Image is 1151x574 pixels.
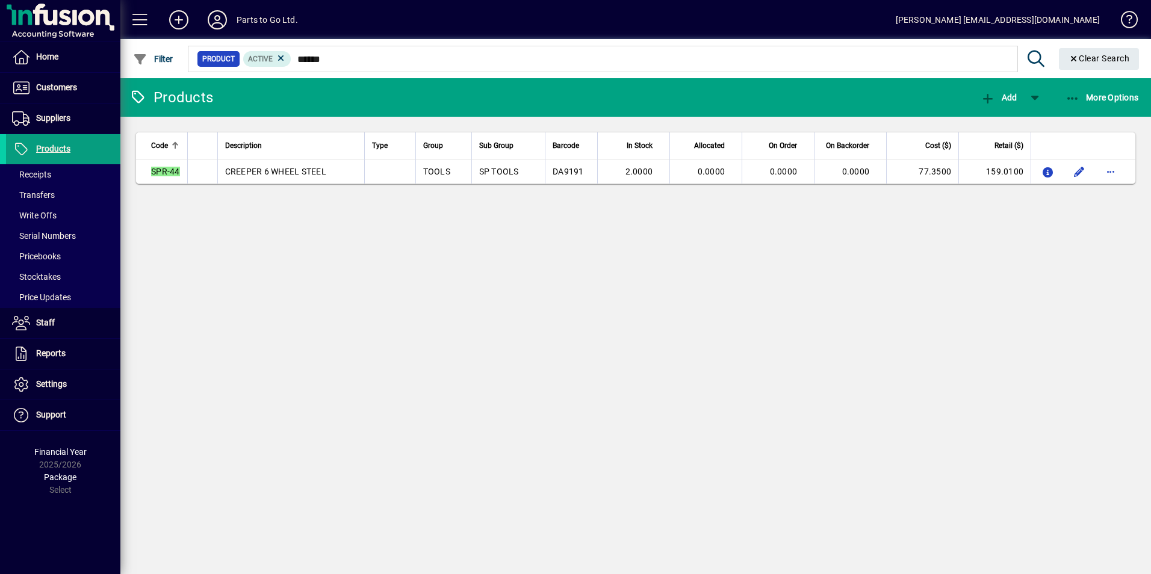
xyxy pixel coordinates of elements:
[12,292,71,302] span: Price Updates
[6,103,120,134] a: Suppliers
[769,139,797,152] span: On Order
[981,93,1017,102] span: Add
[994,139,1023,152] span: Retail ($)
[151,139,180,152] div: Code
[36,318,55,327] span: Staff
[12,252,61,261] span: Pricebooks
[6,287,120,307] a: Price Updates
[749,139,808,152] div: On Order
[423,139,443,152] span: Group
[479,139,513,152] span: Sub Group
[6,369,120,400] a: Settings
[6,400,120,430] a: Support
[12,170,51,179] span: Receipts
[34,447,87,457] span: Financial Year
[677,139,736,152] div: Allocated
[225,139,358,152] div: Description
[6,339,120,369] a: Reports
[6,185,120,205] a: Transfers
[151,167,180,176] em: SPR-44
[698,167,725,176] span: 0.0000
[625,167,653,176] span: 2.0000
[423,167,450,176] span: TOOLS
[6,164,120,185] a: Receipts
[133,54,173,64] span: Filter
[1059,48,1140,70] button: Clear
[12,211,57,220] span: Write Offs
[225,139,262,152] span: Description
[1112,2,1136,42] a: Knowledge Base
[896,10,1100,29] div: [PERSON_NAME] [EMAIL_ADDRESS][DOMAIN_NAME]
[479,139,538,152] div: Sub Group
[553,139,579,152] span: Barcode
[553,139,590,152] div: Barcode
[826,139,869,152] span: On Backorder
[36,144,70,153] span: Products
[6,205,120,226] a: Write Offs
[770,167,798,176] span: 0.0000
[423,139,464,152] div: Group
[198,9,237,31] button: Profile
[151,139,168,152] span: Code
[6,308,120,338] a: Staff
[694,139,725,152] span: Allocated
[372,139,408,152] div: Type
[958,159,1031,184] td: 159.0100
[36,410,66,419] span: Support
[36,82,77,92] span: Customers
[160,9,198,31] button: Add
[130,48,176,70] button: Filter
[978,87,1020,108] button: Add
[12,190,55,200] span: Transfers
[1069,54,1130,63] span: Clear Search
[627,139,653,152] span: In Stock
[372,139,388,152] span: Type
[1063,87,1142,108] button: More Options
[1066,93,1139,102] span: More Options
[202,53,235,65] span: Product
[44,472,76,482] span: Package
[36,348,66,358] span: Reports
[12,231,76,241] span: Serial Numbers
[12,272,61,282] span: Stocktakes
[925,139,951,152] span: Cost ($)
[225,167,326,176] span: CREEPER 6 WHEEL STEEL
[36,113,70,123] span: Suppliers
[6,267,120,287] a: Stocktakes
[6,246,120,267] a: Pricebooks
[842,167,870,176] span: 0.0000
[6,42,120,72] a: Home
[1070,162,1089,181] button: Edit
[479,167,519,176] span: SP TOOLS
[237,10,298,29] div: Parts to Go Ltd.
[36,52,58,61] span: Home
[605,139,663,152] div: In Stock
[6,73,120,103] a: Customers
[553,167,584,176] span: DA9191
[822,139,880,152] div: On Backorder
[248,55,273,63] span: Active
[6,226,120,246] a: Serial Numbers
[243,51,291,67] mat-chip: Activation Status: Active
[36,379,67,389] span: Settings
[129,88,213,107] div: Products
[886,159,958,184] td: 77.3500
[1101,162,1120,181] button: More options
